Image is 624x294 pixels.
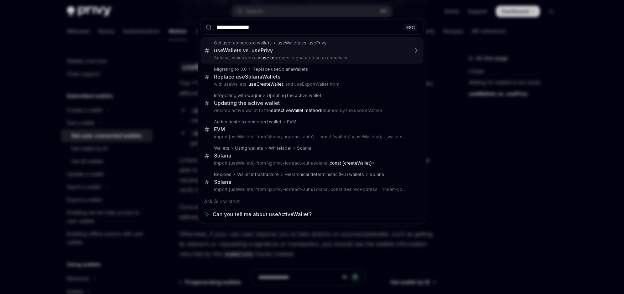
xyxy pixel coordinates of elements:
[214,81,409,87] p: with useWallets , , and useExportWallet from
[271,108,321,113] b: setActiveWallet method
[237,172,279,177] div: Wallet infrastructure
[214,93,261,98] div: Integrating with wagmi
[297,145,311,151] div: Solana
[201,195,423,208] div: Ask AI assistant
[214,108,409,113] p: desired active wallet to the returned by the useSetActive
[213,211,312,218] span: Can you tell me about useActiveWallet?
[214,160,409,166] p: import {useWallets} from '@privy-io/react-auth/solana'; =
[404,23,417,31] div: ESC
[277,40,327,46] div: useWallets vs. usePrivy
[214,40,272,46] div: Get user connected wallets
[267,93,321,98] div: Updating the active wallet
[287,119,296,125] div: EVM
[261,55,275,60] b: use to
[370,172,384,177] div: Solana
[214,172,232,177] div: Recipes
[235,145,263,151] div: Using wallets
[269,145,291,151] div: Whitelabel
[214,100,280,106] div: Updating the active wallet
[214,66,247,72] div: Migrating to 3.0
[253,66,308,72] div: Replace useSolanaWallets
[214,153,232,159] div: Solana
[214,145,229,151] div: Wallets
[249,81,283,87] b: useCreateWallet
[285,172,364,177] div: Hierarchical deterministic (HD) wallets
[214,187,409,192] p: import {useWallets} from '@privy-io/react-auth/solana'; const desiredAddress = 'insert-your-desired
[329,160,372,166] b: const {createWallet}
[214,55,409,61] p: Solana), which you can request signatures or take onchain
[214,74,281,80] div: Replace useSolanaWallets
[214,126,225,133] div: EVM
[214,47,273,54] div: useWallets vs. usePrivy
[214,119,281,125] div: Authenticate a connected wallet
[214,179,232,185] div: Solana
[214,134,409,140] p: import {useWallets} from '@privy-io/react-auth'; ... const {wallets} = useWallets(); ... wallets[0].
